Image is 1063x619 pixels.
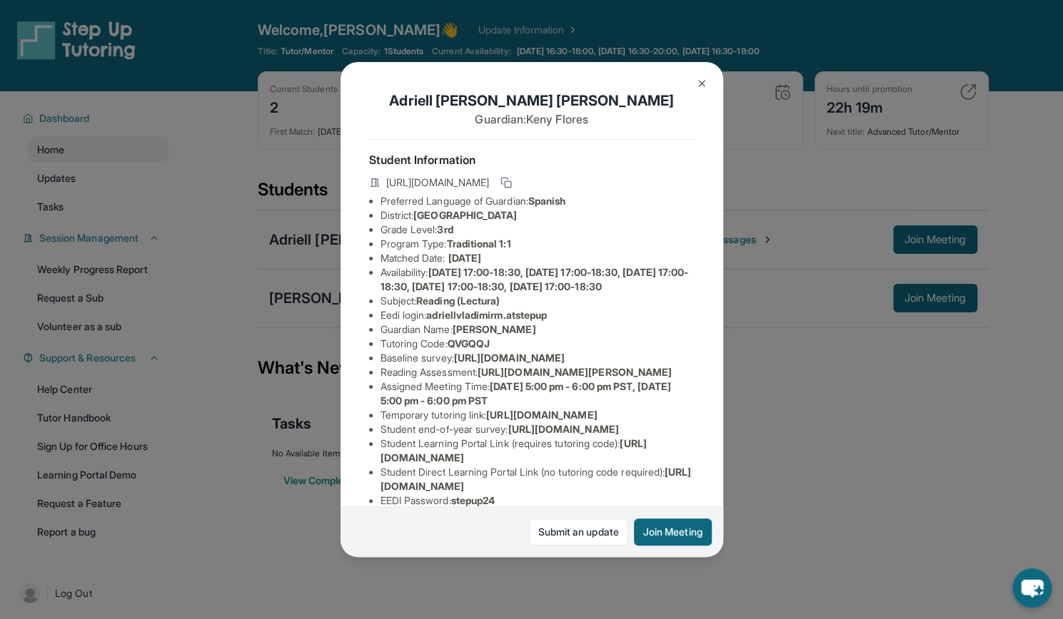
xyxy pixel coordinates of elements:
span: 3rd [437,223,453,235]
span: [URL][DOMAIN_NAME] [486,409,597,421]
li: Availability: [381,265,695,294]
li: Guardian Name : [381,322,695,337]
li: Grade Level: [381,222,695,237]
img: Close Icon [696,78,707,89]
li: Student Learning Portal Link (requires tutoring code) : [381,436,695,465]
span: adriellvladimirm.atstepup [426,309,547,321]
span: [DATE] 17:00-18:30, [DATE] 17:00-18:30, [DATE] 17:00-18:30, [DATE] 17:00-18:30, [DATE] 17:00-18:30 [381,266,689,292]
a: Submit an update [529,518,628,546]
span: [URL][DOMAIN_NAME] [508,423,618,435]
li: Assigned Meeting Time : [381,379,695,408]
span: stepup24 [451,494,495,506]
span: [PERSON_NAME] [453,323,536,335]
li: Matched Date: [381,251,695,265]
h1: Adriell [PERSON_NAME] [PERSON_NAME] [369,91,695,111]
li: Eedi login : [381,308,695,322]
li: Tutoring Code : [381,337,695,351]
li: Temporary tutoring link : [381,408,695,422]
button: Copy link [498,174,515,191]
span: Spanish [528,195,566,207]
span: [URL][DOMAIN_NAME][PERSON_NAME] [478,366,672,378]
button: chat-button [1012,568,1052,608]
span: [URL][DOMAIN_NAME] [386,175,489,190]
button: Join Meeting [634,518,712,546]
li: District: [381,208,695,222]
li: Baseline survey : [381,351,695,365]
span: [DATE] 5:00 pm - 6:00 pm PST, [DATE] 5:00 pm - 6:00 pm PST [381,380,671,406]
li: Student end-of-year survey : [381,422,695,436]
span: QVGQQJ [448,337,490,349]
span: Traditional 1:1 [446,237,510,250]
li: Preferred Language of Guardian: [381,194,695,208]
li: EEDI Password : [381,493,695,508]
span: [GEOGRAPHIC_DATA] [413,209,517,221]
li: Reading Assessment : [381,365,695,379]
li: Program Type: [381,237,695,251]
li: Subject : [381,294,695,308]
span: [URL][DOMAIN_NAME] [454,352,565,364]
span: Reading (Lectura) [416,295,500,307]
h4: Student Information [369,151,695,168]
span: [DATE] [448,252,481,264]
p: Guardian: Keny Flores [369,111,695,128]
li: Student Direct Learning Portal Link (no tutoring code required) : [381,465,695,493]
